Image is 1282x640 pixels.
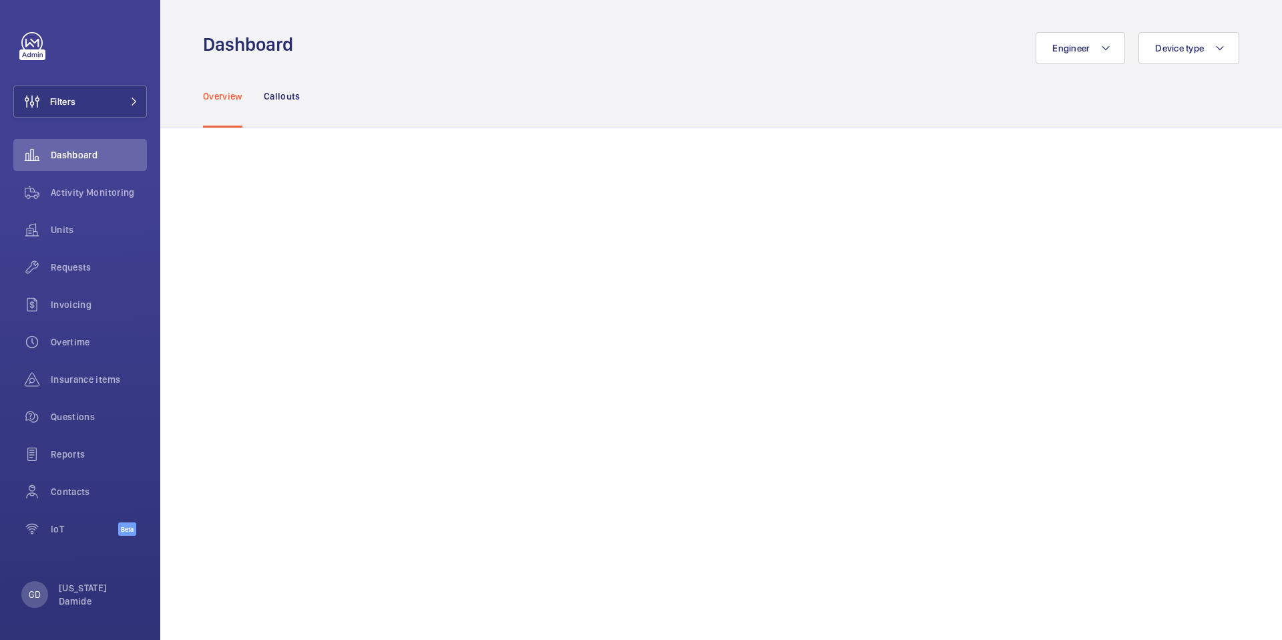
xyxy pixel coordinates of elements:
[1138,32,1239,64] button: Device type
[59,581,139,608] p: [US_STATE] Damide
[203,90,242,103] p: Overview
[51,448,147,461] span: Reports
[29,588,41,601] p: GD
[264,90,300,103] p: Callouts
[13,86,147,118] button: Filters
[51,148,147,162] span: Dashboard
[51,261,147,274] span: Requests
[51,223,147,236] span: Units
[203,32,301,57] h1: Dashboard
[51,335,147,349] span: Overtime
[51,373,147,386] span: Insurance items
[50,95,75,108] span: Filters
[1052,43,1090,53] span: Engineer
[51,522,118,536] span: IoT
[1036,32,1125,64] button: Engineer
[51,186,147,199] span: Activity Monitoring
[118,522,136,536] span: Beta
[51,410,147,424] span: Questions
[51,485,147,498] span: Contacts
[51,298,147,311] span: Invoicing
[1155,43,1204,53] span: Device type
